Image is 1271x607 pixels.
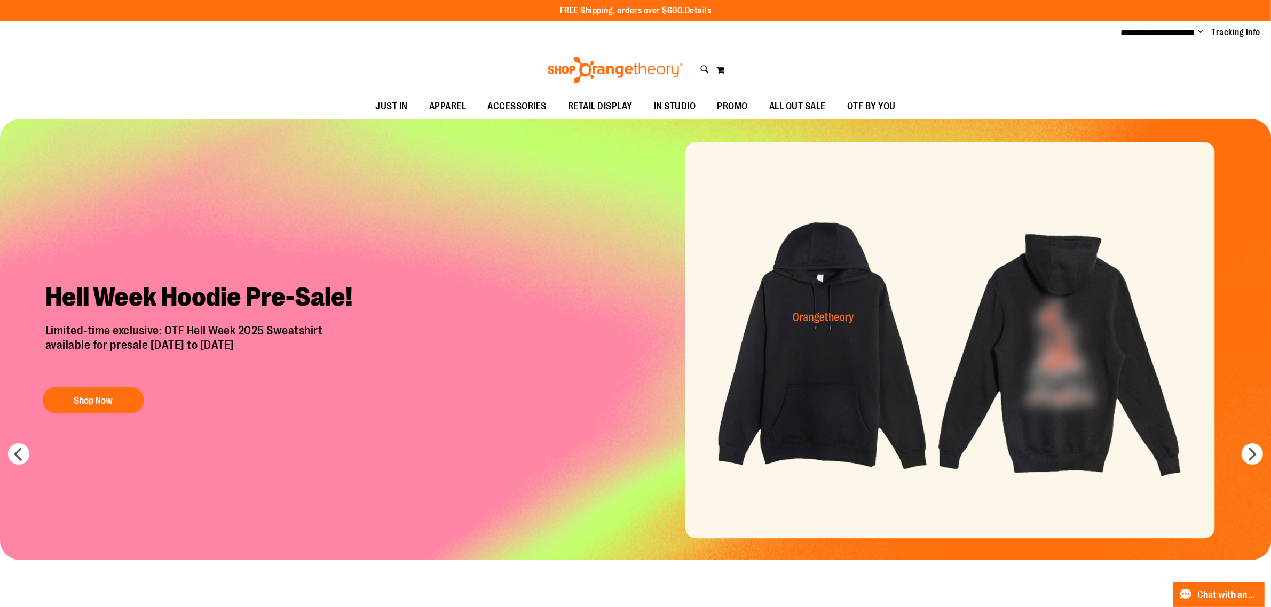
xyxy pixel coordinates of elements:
[429,94,467,118] span: APPAREL
[568,94,633,118] span: RETAIL DISPLAY
[1242,443,1263,465] button: next
[1212,27,1261,38] a: Tracking Info
[37,273,371,419] a: Hell Week Hoodie Pre-Sale! Limited-time exclusive: OTF Hell Week 2025 Sweatshirtavailable for pre...
[685,6,712,15] a: Details
[43,387,144,413] button: Shop Now
[37,273,371,324] h2: Hell Week Hoodie Pre-Sale!
[8,443,29,465] button: prev
[375,94,408,118] span: JUST IN
[560,5,712,17] p: FREE Shipping, orders over $600.
[1198,27,1204,38] button: Account menu
[1198,590,1258,600] span: Chat with an Expert
[546,57,684,83] img: Shop Orangetheory
[487,94,547,118] span: ACCESSORIES
[37,324,371,376] p: Limited-time exclusive: OTF Hell Week 2025 Sweatshirt available for presale [DATE] to [DATE]
[769,94,826,118] span: ALL OUT SALE
[1173,582,1265,607] button: Chat with an Expert
[717,94,748,118] span: PROMO
[654,94,696,118] span: IN STUDIO
[847,94,896,118] span: OTF BY YOU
